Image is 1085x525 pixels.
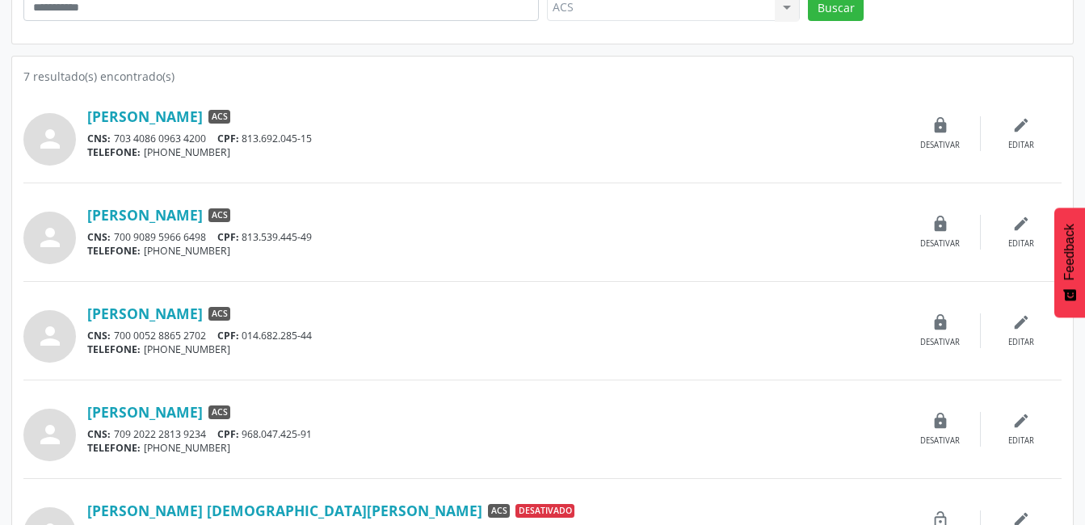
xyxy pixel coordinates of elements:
[920,140,960,151] div: Desativar
[87,427,111,441] span: CNS:
[87,132,900,145] div: 703 4086 0963 4200 813.692.045-15
[1054,208,1085,317] button: Feedback - Mostrar pesquisa
[932,215,949,233] i: lock
[87,132,111,145] span: CNS:
[87,244,141,258] span: TELEFONE:
[36,321,65,351] i: person
[87,230,111,244] span: CNS:
[217,132,239,145] span: CPF:
[1012,116,1030,134] i: edit
[1008,337,1034,348] div: Editar
[36,420,65,449] i: person
[1008,435,1034,447] div: Editar
[87,342,141,356] span: TELEFONE:
[932,313,949,331] i: lock
[1012,313,1030,331] i: edit
[87,502,482,519] a: [PERSON_NAME] [DEMOGRAPHIC_DATA][PERSON_NAME]
[36,124,65,153] i: person
[87,441,141,455] span: TELEFONE:
[1062,224,1077,280] span: Feedback
[87,403,203,421] a: [PERSON_NAME]
[1008,238,1034,250] div: Editar
[932,116,949,134] i: lock
[217,329,239,342] span: CPF:
[87,244,900,258] div: [PHONE_NUMBER]
[920,238,960,250] div: Desativar
[920,435,960,447] div: Desativar
[87,427,900,441] div: 709 2022 2813 9234 968.047.425-91
[87,342,900,356] div: [PHONE_NUMBER]
[208,110,230,124] span: ACS
[87,145,900,159] div: [PHONE_NUMBER]
[217,230,239,244] span: CPF:
[920,337,960,348] div: Desativar
[1012,215,1030,233] i: edit
[515,504,574,519] span: Desativado
[87,304,203,322] a: [PERSON_NAME]
[87,230,900,244] div: 700 9089 5966 6498 813.539.445-49
[932,412,949,430] i: lock
[36,223,65,252] i: person
[87,107,203,125] a: [PERSON_NAME]
[87,145,141,159] span: TELEFONE:
[87,329,900,342] div: 700 0052 8865 2702 014.682.285-44
[87,441,900,455] div: [PHONE_NUMBER]
[208,307,230,321] span: ACS
[208,405,230,420] span: ACS
[488,504,510,519] span: ACS
[23,68,1062,85] div: 7 resultado(s) encontrado(s)
[87,329,111,342] span: CNS:
[1008,140,1034,151] div: Editar
[208,208,230,223] span: ACS
[87,206,203,224] a: [PERSON_NAME]
[1012,412,1030,430] i: edit
[217,427,239,441] span: CPF:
